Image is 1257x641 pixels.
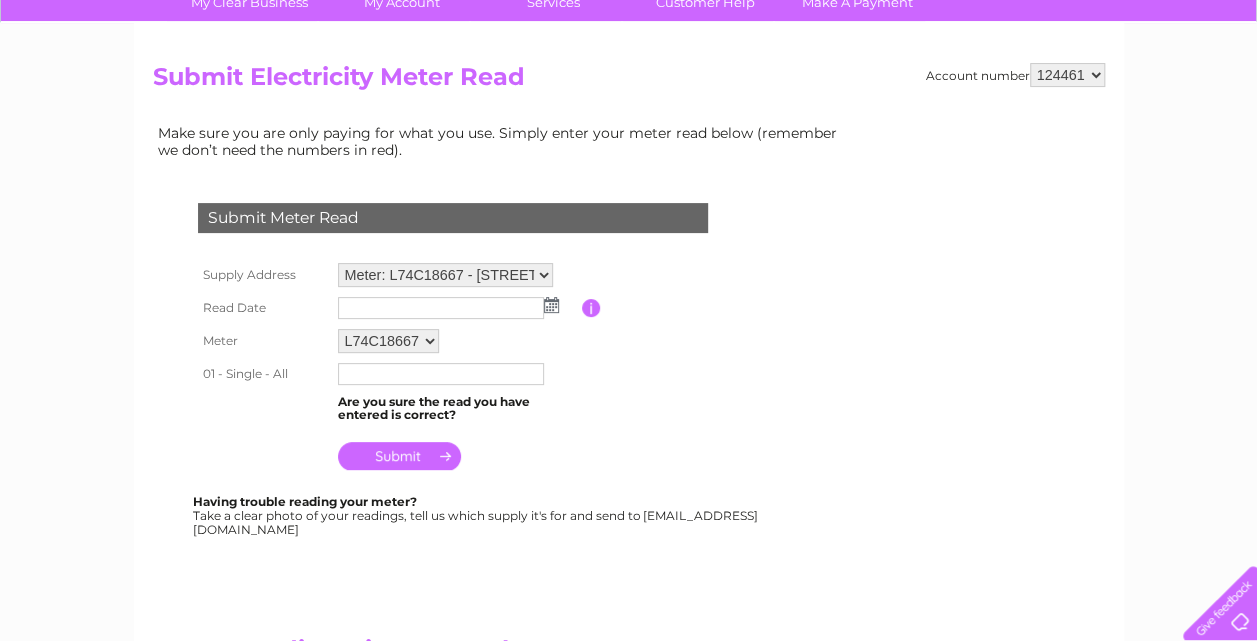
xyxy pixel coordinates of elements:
[880,10,1018,35] a: 0333 014 3131
[338,442,461,470] input: Submit
[193,292,333,324] th: Read Date
[153,63,1105,101] h2: Submit Electricity Meter Read
[193,324,333,358] th: Meter
[955,85,999,100] a: Energy
[193,258,333,292] th: Supply Address
[198,203,708,233] div: Submit Meter Read
[193,494,417,509] b: Having trouble reading your meter?
[926,63,1105,87] div: Account number
[44,52,146,113] img: logo.png
[333,390,582,428] td: Are you sure the read you have entered is correct?
[193,495,761,536] div: Take a clear photo of your readings, tell us which supply it's for and send to [EMAIL_ADDRESS][DO...
[1191,85,1238,100] a: Log out
[544,297,559,313] img: ...
[905,85,943,100] a: Water
[153,120,853,162] td: Make sure you are only paying for what you use. Simply enter your meter read below (remember we d...
[1011,85,1071,100] a: Telecoms
[1124,85,1173,100] a: Contact
[1083,85,1112,100] a: Blog
[582,299,601,317] input: Information
[157,11,1102,97] div: Clear Business is a trading name of Verastar Limited (registered in [GEOGRAPHIC_DATA] No. 3667643...
[193,358,333,390] th: 01 - Single - All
